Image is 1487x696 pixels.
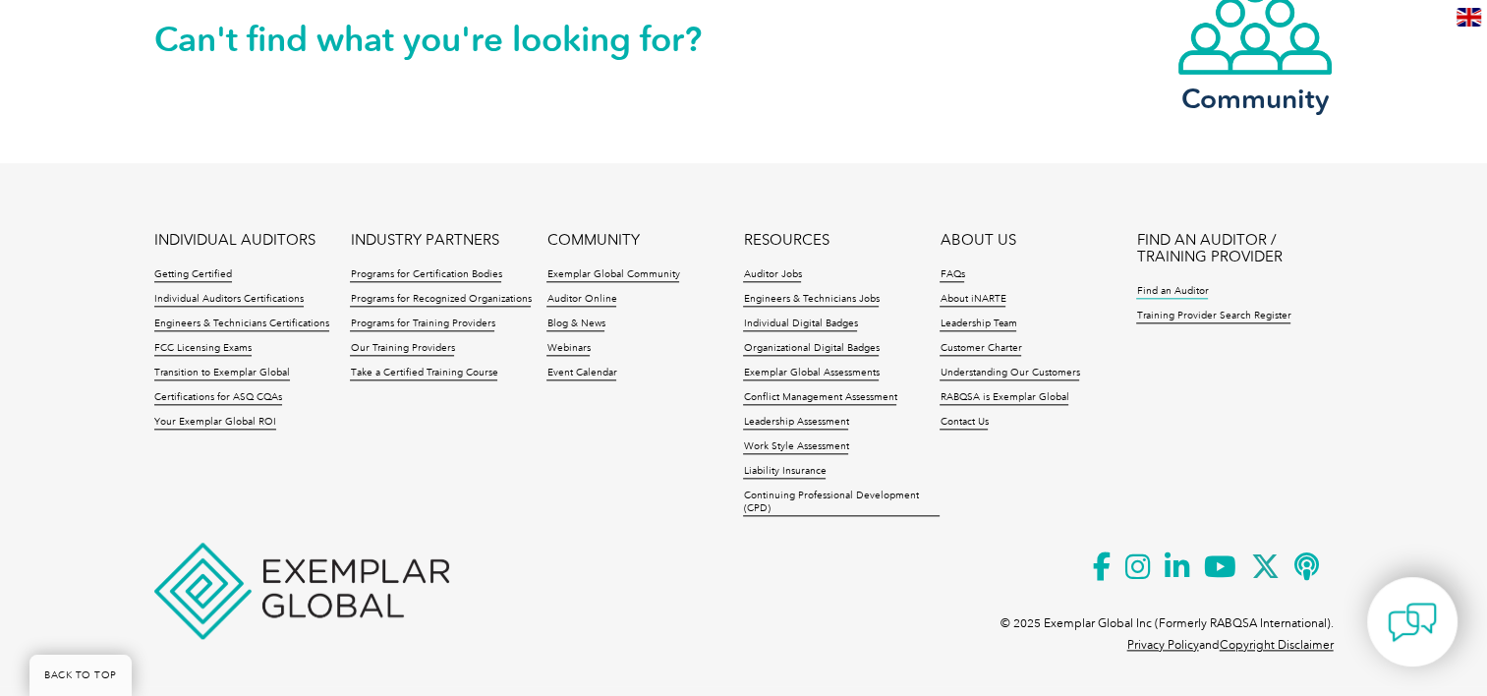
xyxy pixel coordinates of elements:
a: Auditor Jobs [743,268,801,282]
a: Privacy Policy [1127,638,1199,652]
a: Leadership Assessment [743,416,848,430]
a: Transition to Exemplar Global [154,367,290,380]
img: contact-chat.png [1388,598,1437,647]
a: Understanding Our Customers [940,367,1079,380]
a: Blog & News [546,318,604,331]
a: Our Training Providers [350,342,454,356]
a: INDIVIDUAL AUDITORS [154,232,315,249]
a: RABQSA is Exemplar Global [940,391,1068,405]
a: FCC Licensing Exams [154,342,252,356]
a: ABOUT US [940,232,1015,249]
a: Training Provider Search Register [1136,310,1290,323]
a: Engineers & Technicians Certifications [154,318,329,331]
a: Your Exemplar Global ROI [154,416,276,430]
a: INDUSTRY PARTNERS [350,232,498,249]
img: en [1457,8,1481,27]
a: Getting Certified [154,268,232,282]
a: Copyright Disclaimer [1220,638,1334,652]
a: Take a Certified Training Course [350,367,497,380]
a: Find an Auditor [1136,285,1208,299]
a: Certifications for ASQ CQAs [154,391,282,405]
a: Individual Auditors Certifications [154,293,304,307]
h2: Can't find what you're looking for? [154,24,744,55]
h3: Community [1176,87,1334,111]
a: Work Style Assessment [743,440,848,454]
a: FAQs [940,268,964,282]
a: Event Calendar [546,367,616,380]
a: FIND AN AUDITOR / TRAINING PROVIDER [1136,232,1333,265]
a: Organizational Digital Badges [743,342,879,356]
a: Liability Insurance [743,465,826,479]
a: Programs for Certification Bodies [350,268,501,282]
a: About iNARTE [940,293,1005,307]
a: Exemplar Global Assessments [743,367,879,380]
a: Auditor Online [546,293,616,307]
a: Programs for Recognized Organizations [350,293,531,307]
p: and [1127,634,1334,656]
a: Continuing Professional Development (CPD) [743,490,940,516]
a: Programs for Training Providers [350,318,494,331]
a: Engineers & Technicians Jobs [743,293,879,307]
a: BACK TO TOP [29,655,132,696]
a: Customer Charter [940,342,1021,356]
a: Exemplar Global Community [546,268,679,282]
a: Webinars [546,342,590,356]
a: Leadership Team [940,318,1016,331]
a: RESOURCES [743,232,829,249]
a: COMMUNITY [546,232,639,249]
p: © 2025 Exemplar Global Inc (Formerly RABQSA International). [1001,612,1334,634]
a: Contact Us [940,416,988,430]
a: Conflict Management Assessment [743,391,896,405]
img: Exemplar Global [154,543,449,639]
a: Individual Digital Badges [743,318,857,331]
